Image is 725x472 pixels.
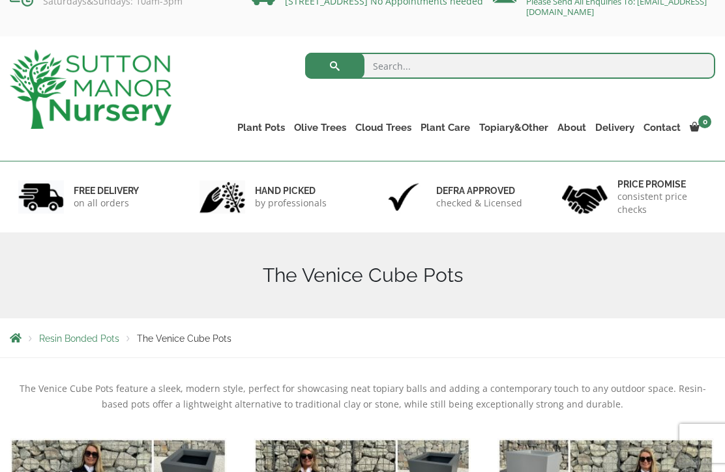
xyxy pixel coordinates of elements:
h1: The Venice Cube Pots [10,264,715,287]
h6: hand picked [255,185,327,197]
img: 1.jpg [18,180,64,214]
a: Plant Pots [233,118,289,137]
span: 0 [698,115,711,128]
p: on all orders [74,197,139,210]
p: by professionals [255,197,327,210]
img: 2.jpg [200,180,245,214]
a: Delivery [591,118,639,137]
a: Contact [639,118,685,137]
img: logo [10,49,171,129]
a: About [553,118,591,137]
h6: Defra approved [436,185,522,197]
input: Search... [305,53,715,79]
a: Plant Care [416,118,475,137]
img: 4.jpg [562,177,608,217]
h6: Price promise [617,178,707,190]
p: consistent price checks [617,190,707,216]
p: checked & Licensed [436,197,522,210]
nav: Breadcrumbs [10,333,715,343]
a: Topiary&Other [475,118,553,137]
a: Cloud Trees [351,118,416,137]
a: Resin Bonded Pots [39,333,119,344]
a: Olive Trees [289,118,351,137]
h6: FREE DELIVERY [74,185,139,197]
p: The Venice Cube Pots feature a sleek, modern style, perfect for showcasing neat topiary balls and... [10,381,715,412]
img: 3.jpg [381,180,426,214]
span: The Venice Cube Pots [137,333,231,344]
a: 0 [685,118,715,137]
